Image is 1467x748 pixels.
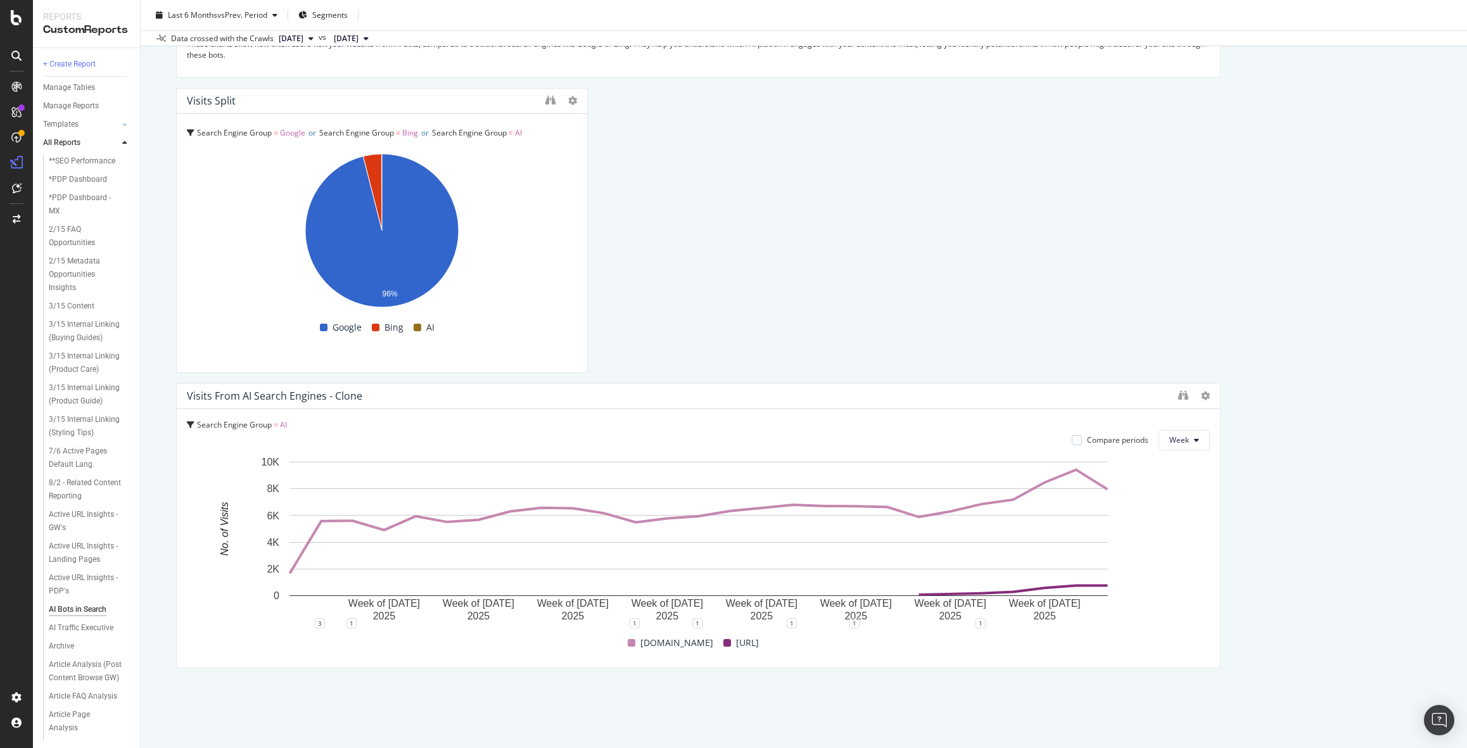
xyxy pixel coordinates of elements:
div: 8/2 - Related Content Reporting [49,476,122,503]
div: 1 [346,618,357,628]
button: [DATE] [329,31,374,46]
text: 2025 [467,611,490,621]
span: or [308,127,316,138]
span: Week [1169,434,1189,445]
a: 3/15 Internal Linking (Buying Guides) [49,318,131,345]
a: + Create Report [43,58,131,71]
div: Manage Tables [43,81,95,94]
div: AI Traffic Executive [49,621,113,635]
div: CustomReports [43,23,130,37]
div: 1 [630,618,640,628]
div: 3/15 Internal Linking (Product Care) [49,350,124,376]
div: Active URL Insights - GW's [49,508,121,535]
span: AI [515,127,522,138]
a: AI Bots in Search [49,603,131,616]
span: Bing [384,320,403,335]
text: 2025 [656,611,679,621]
div: Active URL Insights - PDP's [49,571,121,598]
text: Week of [DATE] [632,598,703,609]
text: 96% [383,289,398,298]
a: *PDP Dashboard [49,173,131,186]
a: Article Analysis (Post Content Browse GW) [49,658,131,685]
div: Article Page Analysis [49,708,119,735]
span: Search Engine Group [319,127,394,138]
a: Active URL Insights - GW's [49,508,131,535]
div: Archive [49,640,74,653]
text: 8K [267,483,279,494]
text: 2025 [373,611,396,621]
div: 1 [692,618,702,628]
span: AI [426,320,435,335]
span: or [421,127,429,138]
text: 0 [274,590,279,601]
a: 2/15 Metadata Opportunities Insights [49,255,131,295]
div: Compare periods [1087,434,1148,445]
div: Templates [43,118,79,131]
span: AI [280,419,287,430]
a: *PDP Dashboard - MX [49,191,131,218]
text: 4K [267,536,279,547]
a: **SEO Performance [49,155,131,168]
a: 8/2 - Related Content Reporting [49,476,131,503]
text: 2025 [939,611,962,621]
div: 3/15 Internal Linking (Styling Tips) [49,413,123,440]
button: [DATE] [274,31,319,46]
span: = [274,419,278,430]
text: Week of [DATE] [537,598,609,609]
div: A chart. [187,455,1210,623]
span: Segments [312,10,348,20]
a: Manage Reports [43,99,131,113]
text: 2025 [751,611,773,621]
div: binoculars [1178,390,1188,400]
text: Week of [DATE] [915,598,986,609]
div: Visits from AI Search Engines - CloneSearch Engine Group = AICompare periodsWeekA chart.3111111[D... [176,383,1221,668]
text: 2025 [1033,611,1056,621]
a: Active URL Insights - Landing Pages [49,540,131,566]
span: = [274,127,278,138]
button: Last 6 MonthsvsPrev. Period [151,5,283,25]
div: **SEO Performance [49,155,115,168]
svg: A chart. [187,147,577,318]
div: 3/15 Internal Linking (Product Guide) [49,381,124,408]
text: Week of [DATE] [726,598,797,609]
a: 3/15 Internal Linking (Product Guide) [49,381,131,408]
div: AI Bots in Search [49,603,106,616]
div: 3/15 Content [49,300,94,313]
div: 7/6 Active Pages Default Lang. [49,445,122,471]
div: 2/15 FAQ Opportunities [49,223,120,250]
span: = [509,127,513,138]
span: Search Engine Group [197,127,272,138]
text: 2025 [562,611,585,621]
div: Active URL Insights - Landing Pages [49,540,124,566]
div: Article Analysis (Post Content Browse GW) [49,658,125,685]
text: Week of [DATE] [1009,598,1081,609]
div: + Create Report [43,58,96,71]
a: 3/15 Internal Linking (Styling Tips) [49,413,131,440]
span: [DOMAIN_NAME] [640,635,713,650]
div: binoculars [545,95,556,105]
div: *PDP Dashboard - MX [49,191,119,218]
span: Google [333,320,362,335]
span: [URL] [736,635,759,650]
a: Article Page Analysis [49,708,131,735]
span: vs Prev. Period [217,10,267,20]
div: All Reports [43,136,80,149]
span: vs [319,32,329,43]
div: 2/15 Metadata Opportunities Insights [49,255,124,295]
a: 2/15 FAQ Opportunities [49,223,131,250]
div: 1 [849,618,860,628]
text: Week of [DATE] [348,598,420,609]
a: 3/15 Internal Linking (Product Care) [49,350,131,376]
div: Visits Split [187,94,236,107]
text: Week of [DATE] [820,598,892,609]
text: 2K [267,564,279,574]
span: Search Engine Group [432,127,507,138]
span: 2025 Sep. 27th [279,33,303,44]
text: Week of [DATE] [443,598,514,609]
text: 2025 [844,611,867,621]
span: Google [280,127,305,138]
a: Article FAQ Analysis [49,690,131,703]
div: 3 [315,618,325,628]
text: 10K [262,457,280,467]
